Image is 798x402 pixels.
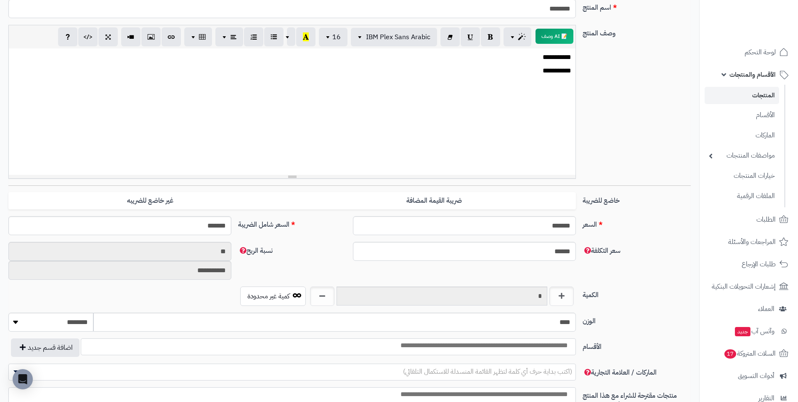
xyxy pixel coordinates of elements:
a: العملاء [705,299,793,319]
button: IBM Plex Sans Arabic [351,28,437,46]
label: الأقسام [579,338,694,352]
span: إشعارات التحويلات البنكية [712,281,776,292]
a: السلات المتروكة17 [705,343,793,364]
span: وآتس آب [734,325,774,337]
a: خيارات المنتجات [705,167,779,185]
a: لوحة التحكم [705,42,793,62]
button: 📝 AI وصف [536,29,573,44]
label: السعر شامل الضريبة [235,216,350,230]
a: المنتجات [705,87,779,104]
span: لوحة التحكم [745,46,776,58]
label: ضريبة القيمة المضافة [292,192,576,209]
span: (اكتب بداية حرف أي كلمة لتظهر القائمة المنسدلة للاستكمال التلقائي) [403,367,572,377]
span: الطلبات [756,214,776,225]
a: إشعارات التحويلات البنكية [705,276,793,297]
span: العملاء [758,303,774,315]
a: المراجعات والأسئلة [705,232,793,252]
a: الطلبات [705,209,793,230]
span: جديد [735,327,750,336]
a: وآتس آبجديد [705,321,793,341]
span: IBM Plex Sans Arabic [366,32,430,42]
span: 16 [332,32,341,42]
span: 17 [724,349,736,359]
label: وصف المنتج [579,25,694,38]
span: المراجعات والأسئلة [728,236,776,248]
span: الأقسام والمنتجات [729,69,776,80]
a: مواصفات المنتجات [705,147,779,165]
label: الكمية [579,287,694,300]
span: أدوات التسويق [738,370,774,382]
span: طلبات الإرجاع [742,258,776,270]
a: الأقسام [705,106,779,124]
a: الماركات [705,126,779,145]
a: الملفات الرقمية [705,187,779,205]
span: السلات المتروكة [724,348,776,359]
button: 16 [319,28,347,46]
a: طلبات الإرجاع [705,254,793,274]
a: أدوات التسويق [705,366,793,386]
span: نسبة الربح [238,246,273,256]
label: السعر [579,216,694,230]
button: اضافة قسم جديد [11,338,80,357]
span: الماركات / العلامة التجارية [583,367,657,378]
label: خاضع للضريبة [579,192,694,206]
img: logo-2.png [741,21,790,39]
label: غير خاضع للضريبه [8,192,292,209]
div: Open Intercom Messenger [13,369,33,389]
label: الوزن [579,313,694,326]
span: سعر التكلفة [583,246,620,256]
